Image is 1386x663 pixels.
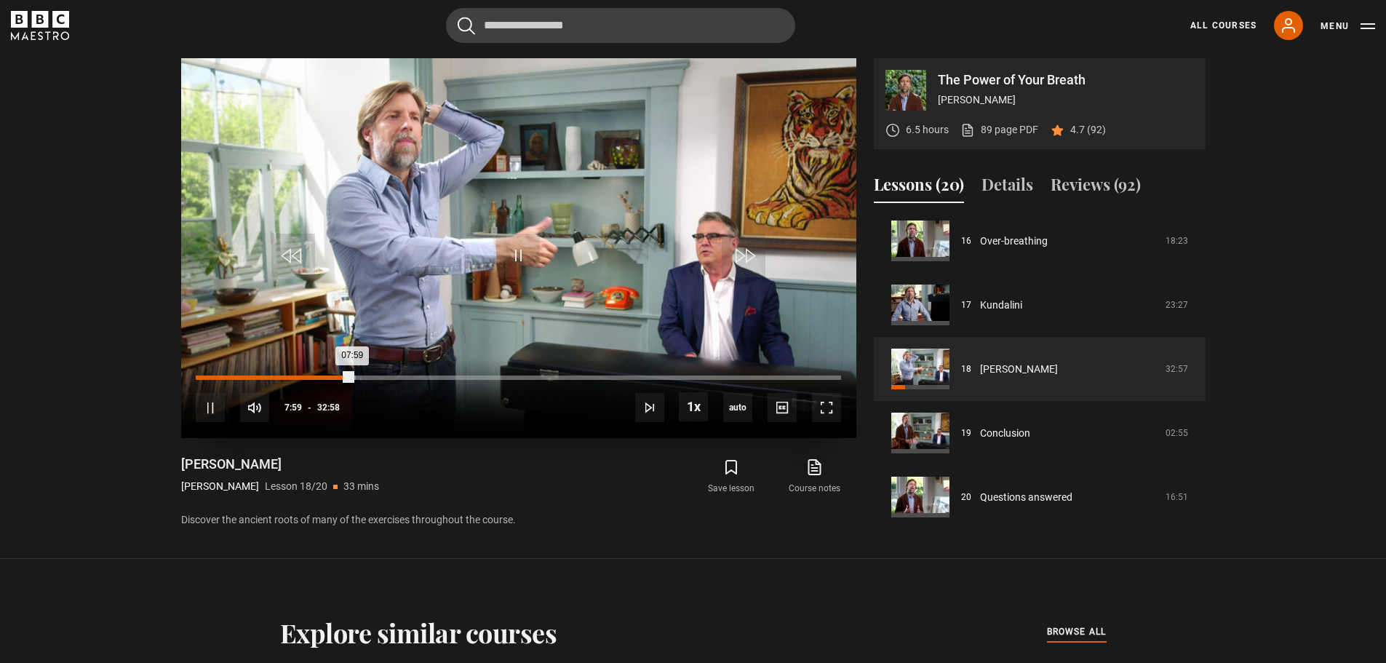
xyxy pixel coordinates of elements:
[938,74,1194,87] p: The Power of Your Breath
[679,392,708,421] button: Playback Rate
[980,298,1022,313] a: Kundalini
[240,393,269,422] button: Mute
[446,8,795,43] input: Search
[11,11,69,40] svg: BBC Maestro
[343,479,379,494] p: 33 mins
[1047,624,1107,640] a: browse all
[938,92,1194,108] p: [PERSON_NAME]
[458,17,475,35] button: Submit the search query
[280,617,557,648] h2: Explore similar courses
[980,362,1058,377] a: [PERSON_NAME]
[906,122,949,138] p: 6.5 hours
[874,172,964,203] button: Lessons (20)
[196,376,840,380] div: Progress Bar
[1321,19,1375,33] button: Toggle navigation
[181,456,379,473] h1: [PERSON_NAME]
[723,393,752,422] span: auto
[635,393,664,422] button: Next Lesson
[690,456,773,498] button: Save lesson
[960,122,1038,138] a: 89 page PDF
[308,402,311,413] span: -
[265,479,327,494] p: Lesson 18/20
[980,234,1048,249] a: Over-breathing
[980,490,1072,505] a: Questions answered
[1070,122,1106,138] p: 4.7 (92)
[981,172,1033,203] button: Details
[1047,624,1107,639] span: browse all
[181,479,259,494] p: [PERSON_NAME]
[196,393,225,422] button: Pause
[812,393,841,422] button: Fullscreen
[1051,172,1141,203] button: Reviews (92)
[181,512,856,528] p: Discover the ancient roots of many of the exercises throughout the course.
[773,456,856,498] a: Course notes
[1190,19,1256,32] a: All Courses
[768,393,797,422] button: Captions
[723,393,752,422] div: Current quality: 720p
[317,394,340,421] span: 32:58
[284,394,302,421] span: 7:59
[980,426,1030,441] a: Conclusion
[181,58,856,438] video-js: Video Player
